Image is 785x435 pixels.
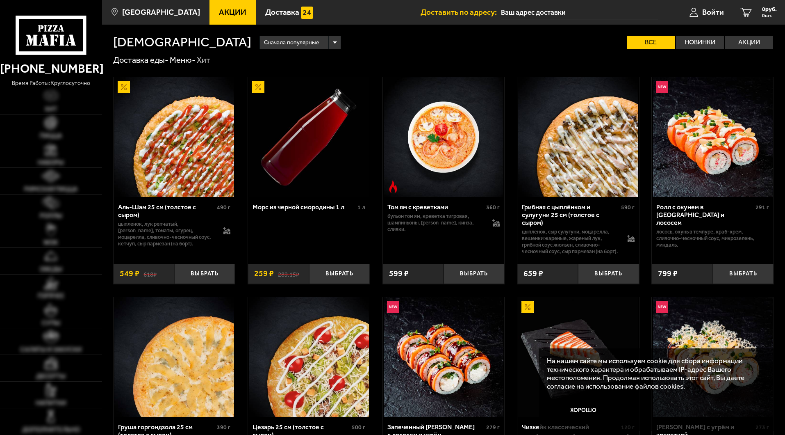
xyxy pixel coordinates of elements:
span: 0 руб. [762,7,777,12]
span: Римская пицца [24,186,77,192]
span: Доставка [265,8,299,16]
img: Морс из черной смородины 1 л [249,77,369,197]
input: Ваш адрес доставки [501,5,658,20]
a: НовинкаРолл Калипсо с угрём и креветкой [652,297,774,417]
a: Цезарь 25 см (толстое с сыром) [248,297,370,417]
div: Том ям с креветками [387,203,485,211]
div: Чизкейк классический [522,423,619,431]
span: 279 г [486,424,500,431]
h1: [DEMOGRAPHIC_DATA] [113,36,251,49]
a: АкционныйЧизкейк классический [517,297,639,417]
s: 618 ₽ [143,270,157,278]
p: На нашем сайте мы используем cookie для сбора информации технического характера и обрабатываем IP... [547,357,761,391]
div: Аль-Шам 25 см (толстое с сыром) [118,203,215,219]
img: Цезарь 25 см (толстое с сыром) [249,297,369,417]
span: Супы [42,320,60,326]
p: цыпленок, сыр сулугуни, моцарелла, вешенки жареные, жареный лук, грибной соус Жюльен, сливочно-че... [522,229,619,255]
img: Чизкейк классический [518,297,638,417]
a: Меню- [170,55,196,65]
img: Острое блюдо [387,181,399,193]
p: бульон том ям, креветка тигровая, шампиньоны, [PERSON_NAME], кинза, сливки. [387,213,485,233]
span: 590 г [621,204,635,211]
img: Новинка [656,301,668,313]
button: Выбрать [444,264,504,284]
span: 259 ₽ [254,270,274,278]
img: Новинка [656,81,668,93]
span: 659 ₽ [523,270,543,278]
span: 0 шт. [762,13,777,18]
img: Акционный [118,81,130,93]
span: 599 ₽ [389,270,409,278]
img: Акционный [252,81,264,93]
span: 500 г [352,424,365,431]
span: 490 г [217,204,230,211]
span: Напитки [36,400,66,406]
span: Наборы [38,159,64,166]
a: Доставка еды- [113,55,168,65]
img: Груша горгондзола 25 см (толстое с сыром) [114,297,234,417]
span: [GEOGRAPHIC_DATA] [122,8,200,16]
span: Десерты [36,373,66,380]
a: Груша горгондзола 25 см (толстое с сыром) [114,297,235,417]
label: Новинки [676,36,724,49]
button: Выбрать [309,264,370,284]
button: Выбрать [174,264,235,284]
img: Новинка [387,301,399,313]
a: НовинкаЗапеченный ролл Гурмэ с лососем и угрём [383,297,505,417]
span: Роллы [40,213,62,219]
div: Хит [197,55,210,66]
div: Грибная с цыплёнком и сулугуни 25 см (толстое с сыром) [522,203,619,227]
span: Обеды [40,266,62,272]
label: Все [627,36,675,49]
a: Грибная с цыплёнком и сулугуни 25 см (толстое с сыром) [517,77,639,197]
div: Ролл с окунем в [GEOGRAPHIC_DATA] и лососем [656,203,753,227]
span: 799 ₽ [658,270,678,278]
img: Ролл Калипсо с угрём и креветкой [653,297,773,417]
img: Аль-Шам 25 см (толстое с сыром) [114,77,234,197]
a: АкционныйМорс из черной смородины 1 л [248,77,370,197]
span: Горячее [38,293,64,299]
p: цыпленок, лук репчатый, [PERSON_NAME], томаты, огурец, моцарелла, сливочно-чесночный соус, кетчуп... [118,221,215,247]
a: АкционныйАль-Шам 25 см (толстое с сыром) [114,77,235,197]
span: Акции [219,8,246,16]
span: Доставить по адресу: [421,8,501,16]
img: Том ям с креветками [384,77,503,197]
span: WOK [43,239,58,246]
img: 15daf4d41897b9f0e9f617042186c801.svg [301,7,313,19]
span: 390 г [217,424,230,431]
div: Морс из черной смородины 1 л [253,203,355,211]
img: Ролл с окунем в темпуре и лососем [653,77,773,197]
button: Хорошо [547,398,621,423]
img: Запеченный ролл Гурмэ с лососем и угрём [384,297,503,417]
span: Пицца [40,133,62,139]
span: 360 г [486,204,500,211]
span: Хит [45,106,57,112]
span: Дополнительно [22,426,80,433]
span: 291 г [755,204,769,211]
a: Острое блюдоТом ям с креветками [383,77,505,197]
button: Выбрать [713,264,774,284]
span: 549 ₽ [120,270,139,278]
button: Выбрать [578,264,639,284]
span: Сначала популярные [264,35,319,50]
span: 1 л [357,204,365,211]
img: Акционный [521,301,534,313]
p: лосось, окунь в темпуре, краб-крем, сливочно-чесночный соус, микрозелень, миндаль. [656,229,769,248]
label: Акции [725,36,773,49]
a: НовинкаРолл с окунем в темпуре и лососем [652,77,774,197]
img: Грибная с цыплёнком и сулугуни 25 см (толстое с сыром) [518,77,638,197]
span: Салаты и закуски [20,346,82,353]
s: 289.15 ₽ [278,270,299,278]
span: Войти [702,8,724,16]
